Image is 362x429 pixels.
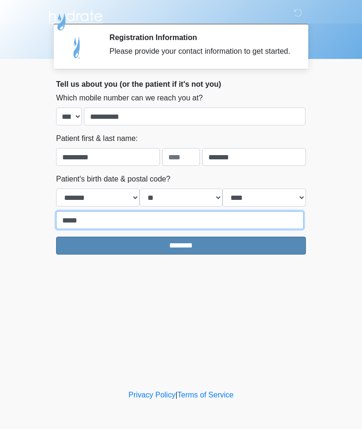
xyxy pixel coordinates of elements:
[109,46,292,57] div: Please provide your contact information to get started.
[56,80,306,89] h2: Tell us about you (or the patient if it's not you)
[175,391,177,399] a: |
[47,7,104,31] img: Hydrate IV Bar - Arcadia Logo
[56,133,138,144] label: Patient first & last name:
[56,173,170,185] label: Patient's birth date & postal code?
[63,33,91,61] img: Agent Avatar
[177,391,233,399] a: Terms of Service
[56,92,203,104] label: Which mobile number can we reach you at?
[129,391,176,399] a: Privacy Policy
